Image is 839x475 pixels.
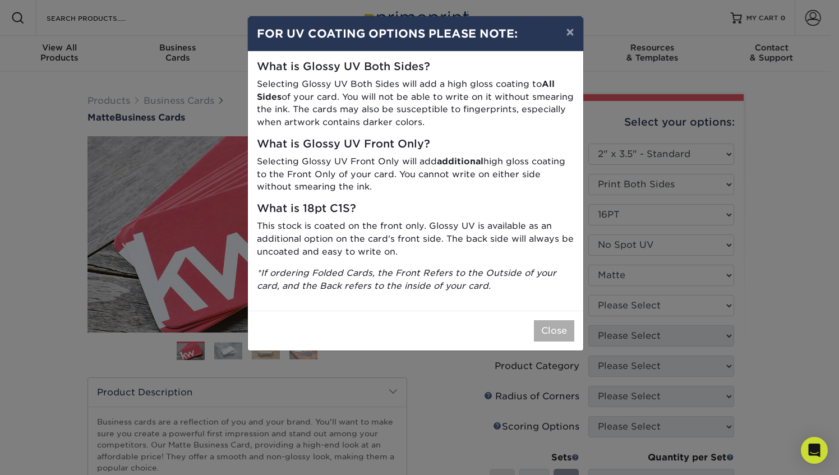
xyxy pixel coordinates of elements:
[557,16,583,48] button: ×
[257,220,574,258] p: This stock is coated on the front only. Glossy UV is available as an additional option on the car...
[257,268,556,291] i: *If ordering Folded Cards, the Front Refers to the Outside of your card, and the Back refers to t...
[257,78,574,129] p: Selecting Glossy UV Both Sides will add a high gloss coating to of your card. You will not be abl...
[257,25,574,42] h4: FOR UV COATING OPTIONS PLEASE NOTE:
[437,156,483,167] strong: additional
[257,61,574,73] h5: What is Glossy UV Both Sides?
[257,79,555,102] strong: All Sides
[257,155,574,193] p: Selecting Glossy UV Front Only will add high gloss coating to the Front Only of your card. You ca...
[257,202,574,215] h5: What is 18pt C1S?
[801,437,828,464] div: Open Intercom Messenger
[257,138,574,151] h5: What is Glossy UV Front Only?
[534,320,574,342] button: Close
